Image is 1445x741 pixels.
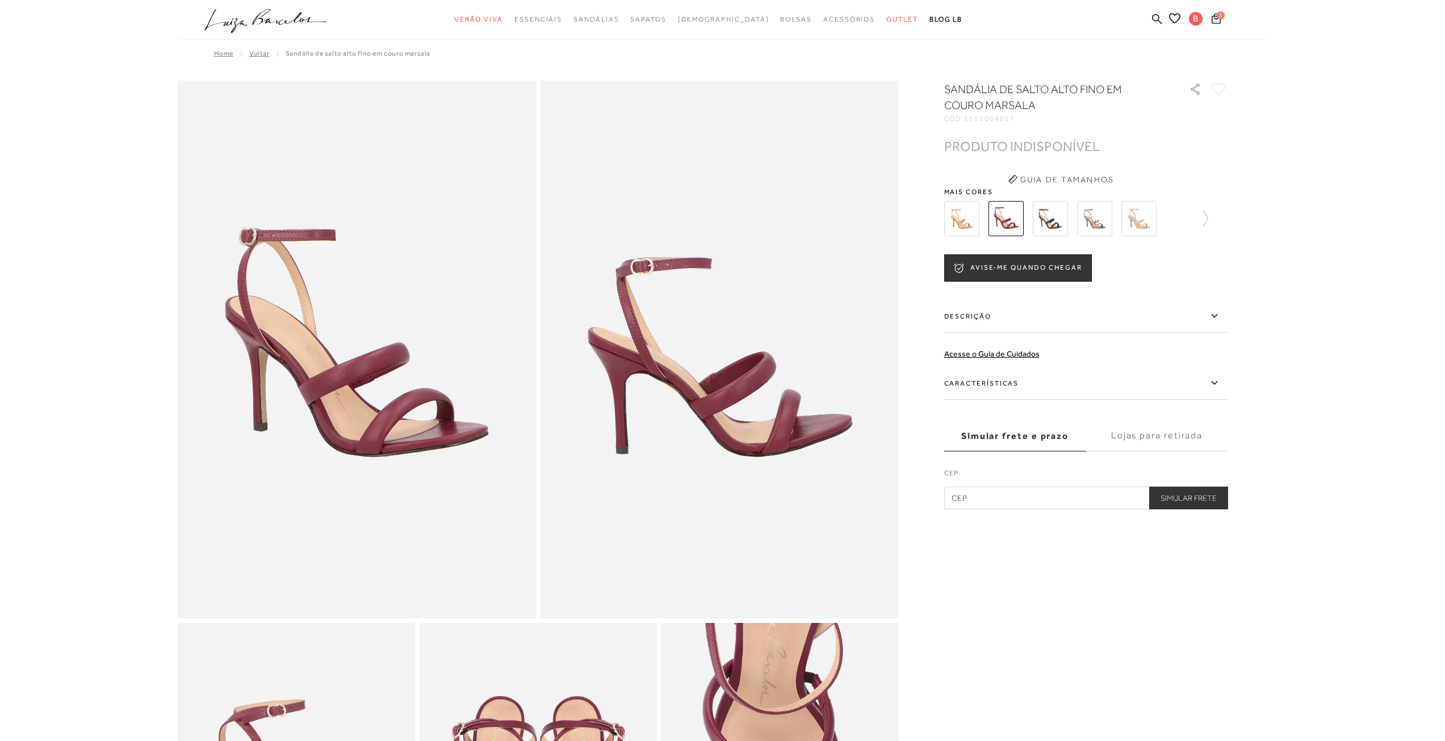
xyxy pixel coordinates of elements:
img: image [178,81,536,618]
img: SANDÁLIA DE SALTO ALTO FINO EM COURO PRETO [1033,201,1068,236]
span: BLOG LB [929,15,962,23]
span: 1153004017 [964,115,1015,123]
a: noSubCategoriesText [780,9,812,30]
button: 3 [1208,12,1224,28]
div: CÓD: [944,115,1171,122]
a: noSubCategoriesText [630,9,666,30]
a: noSubCategoriesText [514,9,562,30]
span: Outlet [886,15,918,23]
a: Home [214,49,233,57]
input: CEP [944,487,1228,509]
label: Descrição [944,300,1228,333]
span: Sapatos [630,15,666,23]
a: Acesse o Guia de Cuidados [944,349,1040,358]
span: Mais cores [944,189,1228,195]
span: Verão Viva [454,15,503,23]
label: Lojas para retirada [1086,421,1228,451]
span: SANDÁLIA DE SALTO ALTO FINO EM COURO MARSALA [286,49,430,57]
button: B [1184,11,1208,29]
img: image [541,81,899,618]
a: noSubCategoriesText [886,9,918,30]
span: Acessórios [823,15,875,23]
a: noSubCategoriesText [823,9,875,30]
label: Características [944,367,1228,400]
label: Simular frete e prazo [944,421,1086,451]
span: 3 [1217,11,1225,19]
button: Simular Frete [1149,487,1228,509]
span: Sandálias [573,15,619,23]
img: SANDÁLIA DE SALTO ALTO FINO EM METALIZADO DOURADO [1121,201,1157,236]
img: SANDÁLIA DE SALTO ALTO FINO EM COURO MARSALA [989,201,1024,236]
span: [DEMOGRAPHIC_DATA] [678,15,769,23]
span: Bolsas [780,15,812,23]
span: B [1189,12,1203,26]
a: Voltar [249,49,270,57]
a: noSubCategoriesText [573,9,619,30]
button: Guia de Tamanhos [1004,170,1118,189]
a: BLOG LB [929,9,962,30]
img: SANDÁLIA DE SALTO ALTO FINO EM METALIZADO CHUMBO [1077,201,1112,236]
img: SANDÁLIA DE SALTO ALTO FINO EM COURO BEGE BLUSH [944,201,979,236]
span: Essenciais [514,15,562,23]
label: CEP [944,468,1228,484]
div: PRODUTO INDISPONÍVEL [944,140,1100,152]
a: noSubCategoriesText [454,9,503,30]
h1: SANDÁLIA DE SALTO ALTO FINO EM COURO MARSALA [944,81,1157,113]
a: noSubCategoriesText [678,9,769,30]
button: AVISE-ME QUANDO CHEGAR [944,254,1092,282]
